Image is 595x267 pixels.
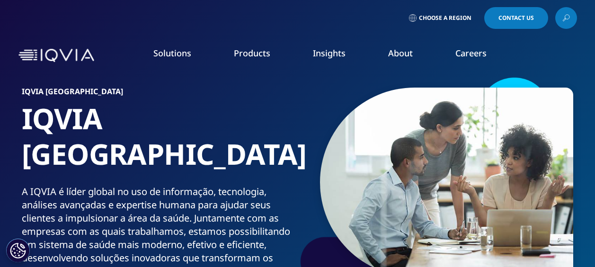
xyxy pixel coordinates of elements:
[22,101,294,185] h1: IQVIA [GEOGRAPHIC_DATA]
[313,47,346,59] a: Insights
[498,15,534,21] span: Contact Us
[6,239,30,262] button: Cookies Settings
[484,7,548,29] a: Contact Us
[388,47,413,59] a: About
[455,47,487,59] a: Careers
[419,14,471,22] span: Choose a Region
[98,33,577,78] nav: Primary
[234,47,270,59] a: Products
[22,88,294,101] h6: IQVIA [GEOGRAPHIC_DATA]
[153,47,191,59] a: Solutions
